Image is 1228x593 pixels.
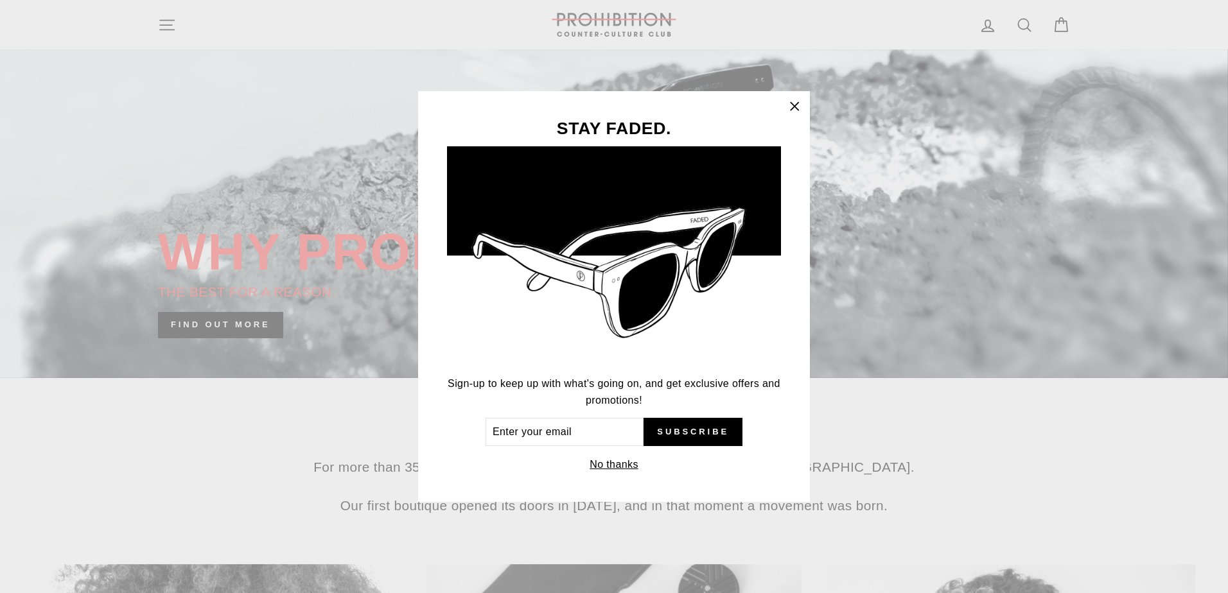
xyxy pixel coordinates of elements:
h3: STAY FADED. [447,120,781,137]
input: Enter your email [486,418,644,446]
span: Subscribe [657,426,729,438]
p: Sign-up to keep up with what's going on, and get exclusive offers and promotions! [447,375,781,408]
button: No thanks [586,456,642,474]
button: Subscribe [644,418,742,446]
